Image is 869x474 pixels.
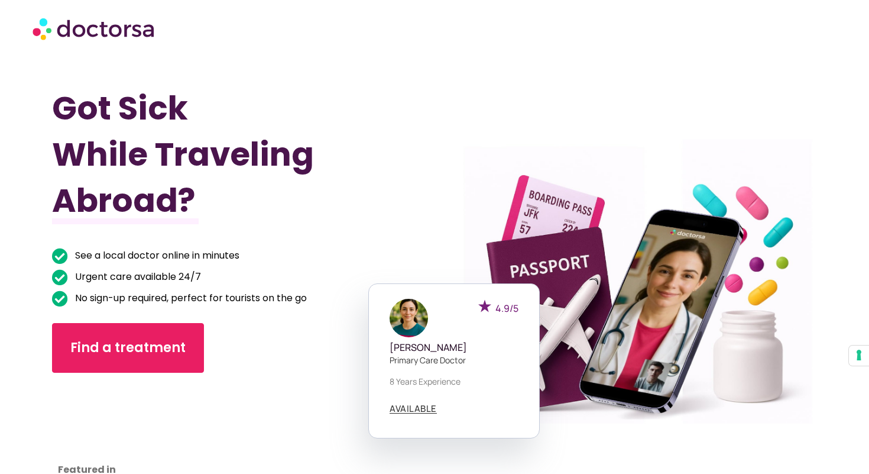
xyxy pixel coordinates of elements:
[52,323,204,373] a: Find a treatment
[390,404,437,414] a: AVAILABLE
[495,302,518,315] span: 4.9/5
[72,269,201,285] span: Urgent care available 24/7
[72,247,239,264] span: See a local doctor online in minutes
[390,354,518,366] p: Primary care doctor
[52,85,377,224] h1: Got Sick While Traveling Abroad?
[390,375,518,388] p: 8 years experience
[849,346,869,366] button: Your consent preferences for tracking technologies
[390,342,518,353] h5: [PERSON_NAME]
[72,290,307,307] span: No sign-up required, perfect for tourists on the go
[70,338,186,357] span: Find a treatment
